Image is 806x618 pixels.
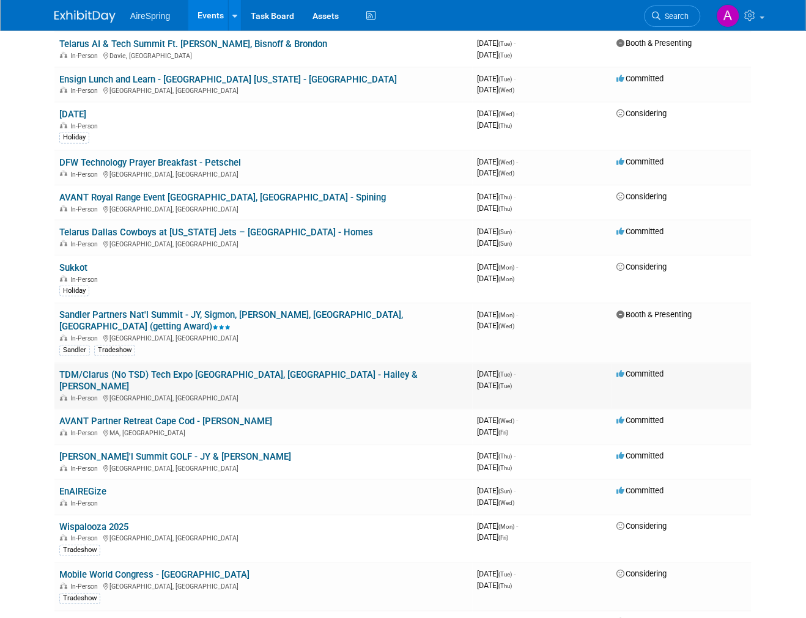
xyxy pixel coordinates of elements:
[59,370,418,392] a: TDM/Clarus (No TSD) Tech Expo [GEOGRAPHIC_DATA], [GEOGRAPHIC_DATA] - Hailey & [PERSON_NAME]
[478,74,516,83] span: [DATE]
[499,500,515,507] span: (Wed)
[499,205,512,212] span: (Thu)
[717,4,740,28] img: Aila Ortiaga
[478,157,519,166] span: [DATE]
[59,416,272,427] a: AVANT Partner Retreat Cape Cod - [PERSON_NAME]
[478,50,512,59] span: [DATE]
[70,583,102,591] span: In-Person
[499,465,512,472] span: (Thu)
[478,310,519,319] span: [DATE]
[514,227,516,236] span: -
[54,10,116,23] img: ExhibitDay
[59,132,89,143] div: Holiday
[60,500,67,506] img: In-Person Event
[499,87,515,94] span: (Wed)
[478,85,515,94] span: [DATE]
[70,205,102,213] span: In-Person
[514,452,516,461] span: -
[70,500,102,508] span: In-Person
[130,11,170,21] span: AireSpring
[499,383,512,390] span: (Tue)
[59,109,86,120] a: [DATE]
[617,227,664,236] span: Committed
[617,157,664,166] span: Committed
[499,170,515,177] span: (Wed)
[60,395,67,401] img: In-Person Event
[60,171,67,177] img: In-Person Event
[499,229,512,235] span: (Sun)
[617,487,664,496] span: Committed
[517,262,519,271] span: -
[514,192,516,201] span: -
[517,109,519,118] span: -
[514,39,516,48] span: -
[499,52,512,59] span: (Tue)
[60,87,67,93] img: In-Person Event
[499,488,512,495] span: (Sun)
[499,572,512,578] span: (Tue)
[60,430,67,436] img: In-Person Event
[60,240,67,246] img: In-Person Event
[499,312,515,318] span: (Mon)
[514,370,516,379] span: -
[59,533,468,543] div: [GEOGRAPHIC_DATA], [GEOGRAPHIC_DATA]
[478,428,509,437] span: [DATE]
[478,227,516,236] span: [DATE]
[59,310,403,333] a: Sandler Partners Nat'l Summit - JY, Sigmon, [PERSON_NAME], [GEOGRAPHIC_DATA], [GEOGRAPHIC_DATA] (...
[478,322,515,331] span: [DATE]
[60,535,67,541] img: In-Person Event
[617,370,664,379] span: Committed
[617,74,664,83] span: Committed
[478,487,516,496] span: [DATE]
[59,594,100,605] div: Tradeshow
[59,570,250,581] a: Mobile World Congress - [GEOGRAPHIC_DATA]
[70,122,102,130] span: In-Person
[59,238,468,248] div: [GEOGRAPHIC_DATA], [GEOGRAPHIC_DATA]
[499,583,512,590] span: (Thu)
[59,428,468,438] div: MA, [GEOGRAPHIC_DATA]
[499,418,515,425] span: (Wed)
[60,335,67,341] img: In-Person Event
[59,581,468,591] div: [GEOGRAPHIC_DATA], [GEOGRAPHIC_DATA]
[478,120,512,130] span: [DATE]
[70,535,102,543] span: In-Person
[59,345,90,356] div: Sandler
[617,452,664,461] span: Committed
[499,372,512,378] span: (Tue)
[478,168,515,177] span: [DATE]
[60,583,67,589] img: In-Person Event
[617,416,664,425] span: Committed
[59,157,241,168] a: DFW Technology Prayer Breakfast - Petschel
[59,74,397,85] a: Ensign Lunch and Learn - [GEOGRAPHIC_DATA] [US_STATE] - [GEOGRAPHIC_DATA]
[59,487,106,498] a: EnAIREGize
[60,465,67,471] img: In-Person Event
[499,524,515,531] span: (Mon)
[70,87,102,95] span: In-Person
[478,274,515,283] span: [DATE]
[478,109,519,118] span: [DATE]
[499,430,509,436] span: (Fri)
[478,498,515,507] span: [DATE]
[661,12,689,21] span: Search
[499,240,512,247] span: (Sun)
[59,452,291,463] a: [PERSON_NAME]'l Summit GOLF - JY & [PERSON_NAME]
[59,285,89,296] div: Holiday
[645,6,701,27] a: Search
[517,157,519,166] span: -
[59,50,468,60] div: Davie, [GEOGRAPHIC_DATA]
[59,192,386,203] a: AVANT Royal Range Event [GEOGRAPHIC_DATA], [GEOGRAPHIC_DATA] - Spining
[478,581,512,590] span: [DATE]
[59,204,468,213] div: [GEOGRAPHIC_DATA], [GEOGRAPHIC_DATA]
[514,487,516,496] span: -
[478,238,512,248] span: [DATE]
[478,522,519,531] span: [DATE]
[59,85,468,95] div: [GEOGRAPHIC_DATA], [GEOGRAPHIC_DATA]
[478,39,516,48] span: [DATE]
[617,109,667,118] span: Considering
[60,122,67,128] img: In-Person Event
[499,194,512,200] span: (Thu)
[499,323,515,330] span: (Wed)
[499,111,515,117] span: (Wed)
[478,416,519,425] span: [DATE]
[60,205,67,212] img: In-Person Event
